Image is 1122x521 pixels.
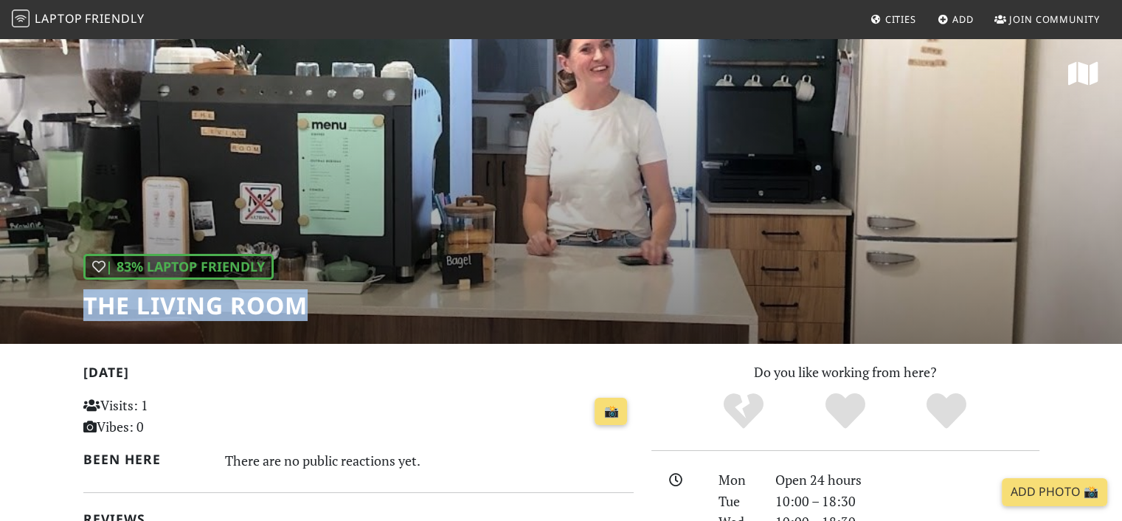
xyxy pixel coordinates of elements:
a: LaptopFriendly LaptopFriendly [12,7,145,32]
div: Yes [794,391,896,432]
div: Definitely! [896,391,997,432]
div: No [693,391,794,432]
span: Cities [885,13,916,26]
a: Add [932,6,980,32]
div: Mon [710,469,766,491]
a: 📸 [595,398,627,426]
span: Friendly [85,10,144,27]
h2: [DATE] [83,365,634,386]
span: Add [952,13,974,26]
a: Join Community [988,6,1106,32]
p: Do you like working from here? [651,362,1039,383]
h1: The Living Room [83,291,308,320]
h2: Been here [83,452,208,467]
div: | 83% Laptop Friendly [83,254,274,280]
span: Join Community [1009,13,1100,26]
div: 10:00 – 18:30 [766,491,1048,512]
span: Laptop [35,10,83,27]
img: LaptopFriendly [12,10,30,27]
div: Open 24 hours [766,469,1048,491]
div: Tue [710,491,766,512]
a: Cities [865,6,922,32]
p: Visits: 1 Vibes: 0 [83,395,255,438]
div: There are no public reactions yet. [225,449,634,472]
